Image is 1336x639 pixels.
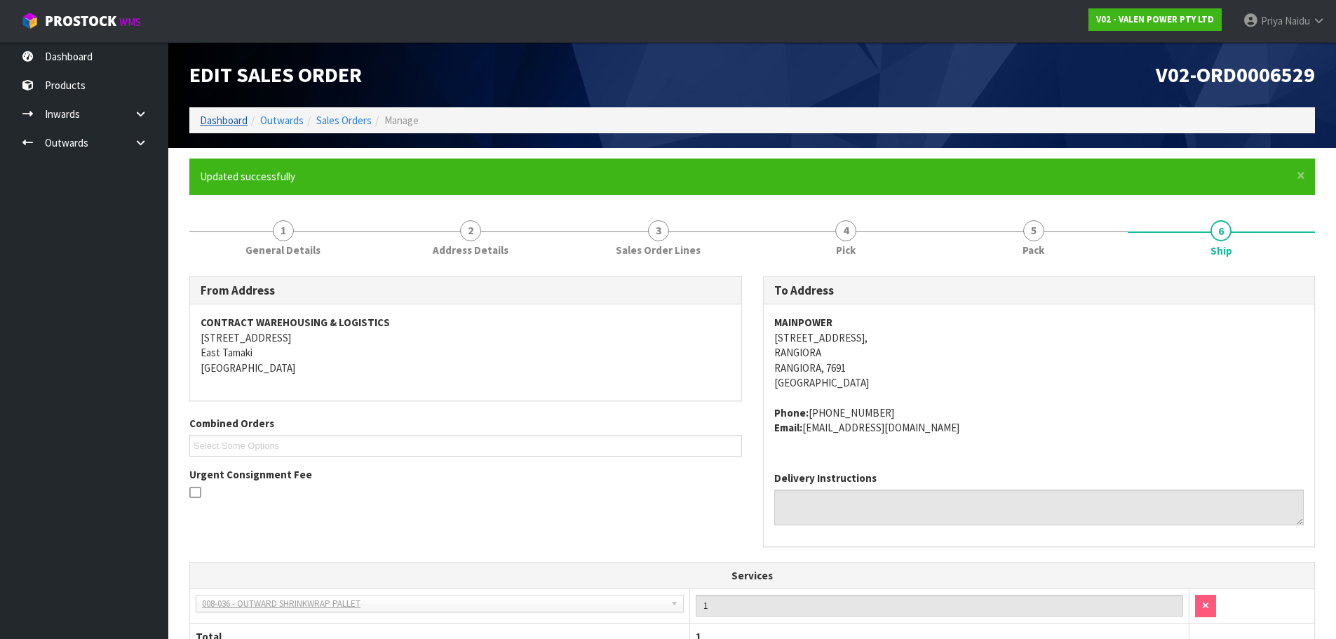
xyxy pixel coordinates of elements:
[774,421,802,434] strong: email
[1023,243,1044,257] span: Pack
[200,170,295,183] span: Updated successfully
[45,12,116,30] span: ProStock
[836,243,856,257] span: Pick
[189,467,312,482] label: Urgent Consignment Fee
[774,316,832,329] strong: MAINPOWER
[835,220,856,241] span: 4
[1210,220,1232,241] span: 6
[433,243,508,257] span: Address Details
[1210,243,1232,258] span: Ship
[460,220,481,241] span: 2
[201,284,731,297] h3: From Address
[774,315,1304,390] address: [STREET_ADDRESS], RANGIORA RANGIORA, 7691 [GEOGRAPHIC_DATA]
[21,12,39,29] img: cube-alt.png
[384,114,419,127] span: Manage
[774,405,1304,436] address: [PHONE_NUMBER] [EMAIL_ADDRESS][DOMAIN_NAME]
[1023,220,1044,241] span: 5
[774,471,877,485] label: Delivery Instructions
[1285,14,1310,27] span: Naidu
[245,243,320,257] span: General Details
[189,416,274,431] label: Combined Orders
[119,15,141,29] small: WMS
[200,114,248,127] a: Dashboard
[316,114,372,127] a: Sales Orders
[202,596,665,612] span: 008-036 - OUTWARD SHRINKWRAP PALLET
[648,220,669,241] span: 3
[774,406,809,419] strong: phone
[1096,13,1214,25] strong: V02 - VALEN POWER PTY LTD
[201,316,390,329] strong: CONTRACT WAREHOUSING & LOGISTICS
[616,243,701,257] span: Sales Order Lines
[201,315,731,375] address: [STREET_ADDRESS] East Tamaki [GEOGRAPHIC_DATA]
[273,220,294,241] span: 1
[190,563,1314,589] th: Services
[189,61,362,88] span: Edit Sales Order
[1261,14,1283,27] span: Priya
[260,114,304,127] a: Outwards
[1156,61,1315,88] span: V02-ORD0006529
[774,284,1304,297] h3: To Address
[1297,166,1305,185] span: ×
[1088,8,1222,31] a: V02 - VALEN POWER PTY LTD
